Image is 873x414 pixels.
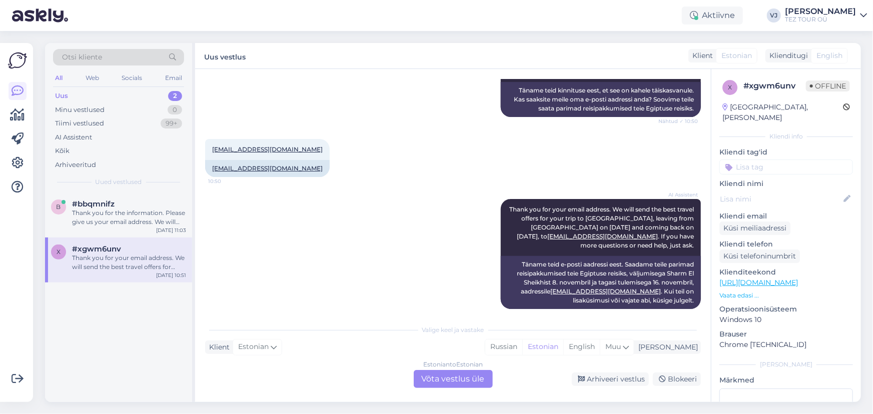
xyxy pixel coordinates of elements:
div: Klient [688,50,713,61]
span: x [728,83,732,91]
div: Thank you for the information. Please give us your email address. We will send you the best offer... [72,208,186,226]
div: Klient [205,342,230,352]
p: Operatsioonisüsteem [719,304,853,314]
div: Estonian to Estonian [423,360,483,369]
div: 0 [168,105,182,115]
span: #bbqmnifz [72,199,115,208]
span: Estonian [721,50,752,61]
div: Kõik [55,146,70,156]
div: Küsi telefoninumbrit [719,249,800,263]
div: Web [84,71,101,84]
p: Brauser [719,329,853,339]
div: [PERSON_NAME] [785,7,856,15]
p: Kliendi nimi [719,178,853,189]
div: Tiimi vestlused [55,118,104,128]
div: [DATE] 10:51 [156,271,186,279]
span: Estonian [238,341,269,352]
span: Nähtud ✓ 10:50 [658,117,698,125]
div: TEZ TOUR OÜ [785,15,856,23]
div: Minu vestlused [55,105,105,115]
div: AI Assistent [55,132,92,142]
div: Klienditugi [765,50,808,61]
span: #xgwm6unv [72,244,121,253]
div: [DATE] 11:03 [156,226,186,234]
a: [EMAIL_ADDRESS][DOMAIN_NAME] [550,287,661,295]
p: Windows 10 [719,314,853,325]
span: Uued vestlused [96,177,142,186]
div: All [53,71,65,84]
span: 10:50 [208,177,246,185]
a: [URL][DOMAIN_NAME] [719,278,798,287]
a: [PERSON_NAME]TEZ TOUR OÜ [785,7,867,23]
span: Offline [806,80,850,91]
p: Märkmed [719,375,853,385]
p: Chrome [TECHNICAL_ID] [719,339,853,350]
div: # xgwm6unv [743,80,806,92]
span: AI Assistent [660,191,698,198]
span: Thank you for your email address. We will send the best travel offers for your trip to [GEOGRAPHI... [509,205,695,249]
div: Uus [55,91,68,101]
p: Klienditeekond [719,267,853,277]
div: [PERSON_NAME] [719,360,853,369]
div: Thank you for your email address. We will send the best travel offers for your trip to [GEOGRAPHI... [72,253,186,271]
div: Küsi meiliaadressi [719,221,790,235]
div: [GEOGRAPHIC_DATA], [PERSON_NAME] [722,102,843,123]
div: Russian [485,339,522,354]
p: Kliendi telefon [719,239,853,249]
div: Socials [120,71,144,84]
div: Kliendi info [719,132,853,141]
div: Arhiveeri vestlus [572,372,649,386]
span: Otsi kliente [62,52,102,62]
div: Email [163,71,184,84]
div: Arhiveeritud [55,160,96,170]
span: Muu [605,342,621,351]
span: x [57,248,61,255]
p: Vaata edasi ... [719,291,853,300]
input: Lisa nimi [720,193,841,204]
input: Lisa tag [719,159,853,174]
div: Täname teid e-posti aadressi eest. Saadame teile parimad reisipakkumised teie Egiptuse reisiks, v... [501,256,701,309]
img: Askly Logo [8,51,27,70]
a: [EMAIL_ADDRESS][DOMAIN_NAME] [547,232,658,240]
div: 2 [168,91,182,101]
div: 99+ [161,118,182,128]
div: Täname teid kinnituse eest, et see on kahele täiskasvanule. Kas saaksite meile oma e-posti aadres... [501,82,701,117]
div: VJ [767,8,781,22]
div: Valige keel ja vastake [205,325,701,334]
div: Aktiivne [682,6,743,24]
div: Blokeeri [653,372,701,386]
p: Kliendi email [719,211,853,221]
a: [EMAIL_ADDRESS][DOMAIN_NAME] [212,164,323,172]
a: [EMAIL_ADDRESS][DOMAIN_NAME] [212,145,323,153]
div: Estonian [522,339,563,354]
div: Võta vestlus üle [414,370,493,388]
p: Kliendi tag'id [719,147,853,157]
span: b [57,203,61,210]
span: 10:51 [660,309,698,317]
label: Uus vestlus [204,49,246,62]
div: English [563,339,600,354]
div: [PERSON_NAME] [634,342,698,352]
span: English [816,50,842,61]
